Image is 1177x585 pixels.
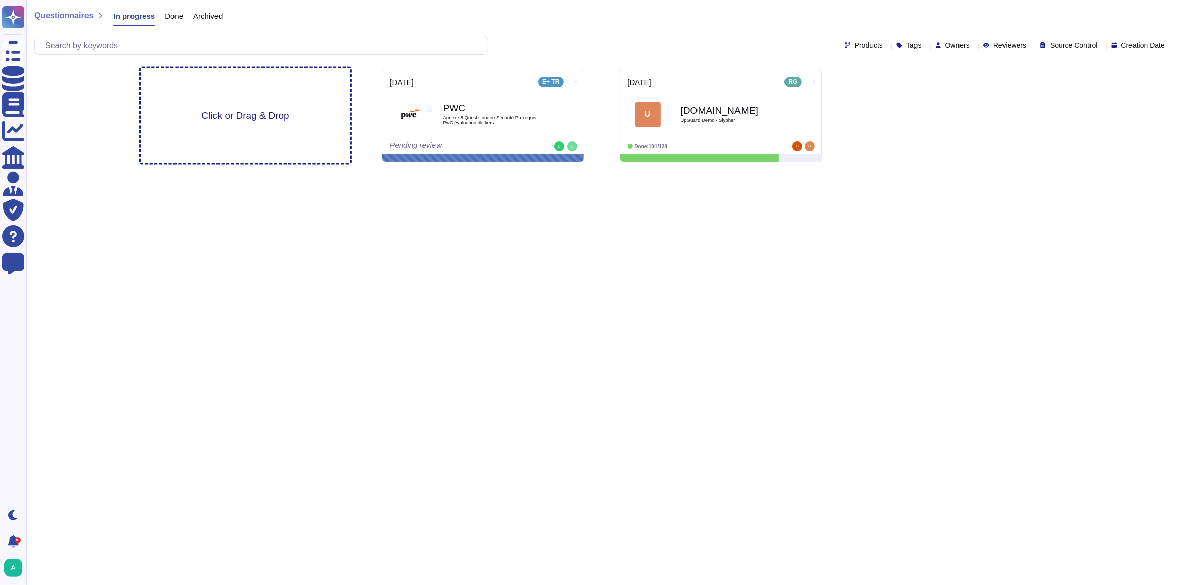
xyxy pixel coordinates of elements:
[398,102,423,127] img: Logo
[1121,41,1165,49] span: Creation Date
[201,111,289,120] span: Click or Drag & Drop
[805,141,815,151] img: user
[40,36,488,54] input: Search by keywords
[681,118,782,123] span: UpGuard Demo - Slypher
[628,78,651,86] span: [DATE]
[113,12,155,20] span: In progress
[443,103,544,113] b: PWC
[443,115,544,125] span: Annexe 8 Questionnaire Sécurité Prérequis PwC évaluation de tiers
[538,77,563,87] div: E+ TR
[855,41,883,49] span: Products
[4,559,22,577] img: user
[390,141,514,151] div: Pending review
[993,41,1026,49] span: Reviewers
[34,12,93,20] span: Questionnaires
[906,41,922,49] span: Tags
[15,537,21,544] div: 9+
[390,78,414,86] span: [DATE]
[945,41,970,49] span: Owners
[792,141,802,151] img: user
[567,141,577,151] img: user
[635,102,661,127] div: U
[193,12,223,20] span: Archived
[554,141,564,151] img: user
[681,106,782,115] b: [DOMAIN_NAME]
[2,557,29,579] button: user
[1050,41,1097,49] span: Source Control
[635,144,668,149] span: Done: 101/128
[165,12,183,20] span: Done
[784,77,802,87] div: RG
